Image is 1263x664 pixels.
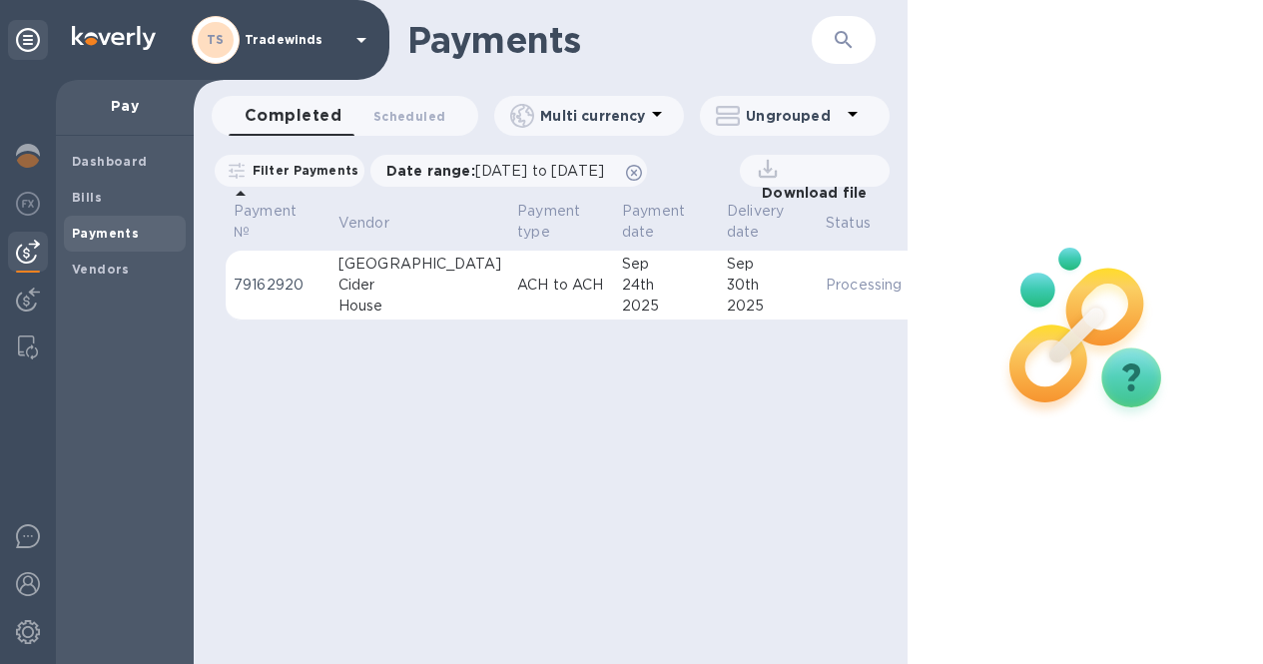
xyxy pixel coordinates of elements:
div: Cider [338,275,501,296]
div: 2025 [622,296,711,317]
div: House [338,296,501,317]
span: Delivery date [727,201,810,243]
img: Foreign exchange [16,192,40,216]
span: Vendor [338,213,415,234]
p: Payment № [234,201,297,243]
b: Dashboard [72,154,148,169]
img: Logo [72,26,156,50]
p: Date range : [386,161,614,181]
span: Payment date [622,201,711,243]
div: Date range:[DATE] to [DATE] [370,155,647,187]
span: [DATE] to [DATE] [475,163,604,179]
p: Ungrouped [746,106,841,126]
div: [GEOGRAPHIC_DATA] [338,254,501,275]
p: Payment type [517,201,580,243]
h1: Payments [407,19,812,61]
div: 24th [622,275,711,296]
div: Sep [622,254,711,275]
b: Vendors [72,262,130,277]
b: TS [207,32,225,47]
p: Delivery date [727,201,784,243]
p: Multi currency [540,106,645,126]
div: Sep [727,254,810,275]
span: Scheduled [373,106,445,127]
span: Completed [245,102,341,130]
p: Processing [826,275,902,296]
p: Filter Payments [245,162,358,179]
p: Download file [754,183,867,203]
p: Payment date [622,201,685,243]
p: Status [826,213,871,234]
p: Tradewinds [245,33,344,47]
p: Pay [72,96,178,116]
p: ACH to ACH [517,275,606,296]
p: Vendor [338,213,389,234]
div: 30th [727,275,810,296]
span: Payment type [517,201,606,243]
p: 79162920 [234,275,322,296]
div: 2025 [727,296,810,317]
div: Unpin categories [8,20,48,60]
b: Payments [72,226,139,241]
span: Payment № [234,201,322,243]
span: Status [826,213,897,234]
b: Bills [72,190,102,205]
